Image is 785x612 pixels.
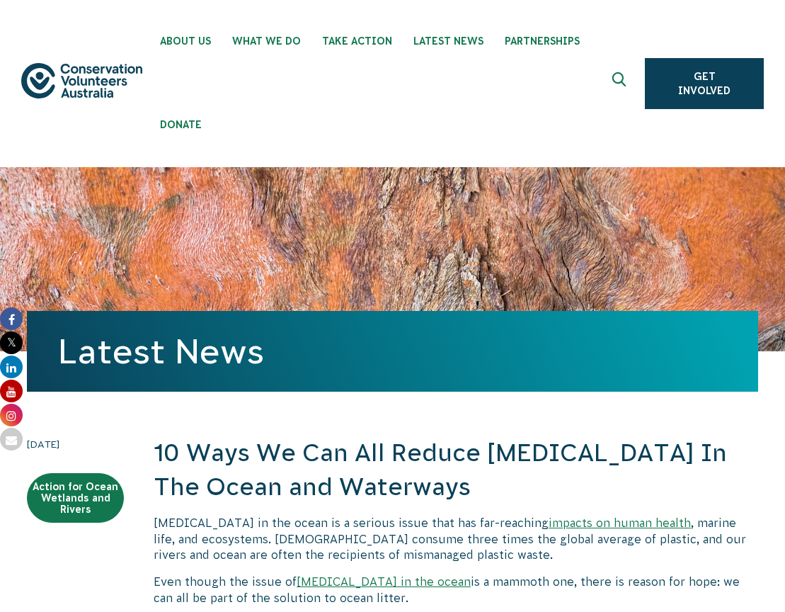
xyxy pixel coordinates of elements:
a: Action for Ocean Wetlands and Rivers [27,473,124,523]
a: Latest News [58,332,264,370]
span: Take Action [322,35,392,47]
img: logo.svg [21,63,142,98]
h2: 10 Ways We Can All Reduce [MEDICAL_DATA] In The Ocean and Waterways [154,436,758,504]
a: impacts on human health [549,516,691,529]
a: [MEDICAL_DATA] in the ocean [297,575,471,588]
span: Expand search box [612,72,630,95]
a: Get Involved [645,58,764,109]
button: Expand search box Close search box [604,67,638,101]
span: About Us [160,35,211,47]
p: [MEDICAL_DATA] in the ocean is a serious issue that has far-reaching , marine life, and ecosystem... [154,515,758,562]
time: [DATE] [27,436,124,452]
span: What We Do [232,35,301,47]
p: Even though the issue of is a mammoth one, there is reason for hope: we can all be part of the so... [154,574,758,606]
span: Latest News [413,35,483,47]
span: Partnerships [505,35,580,47]
span: Donate [160,119,202,130]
